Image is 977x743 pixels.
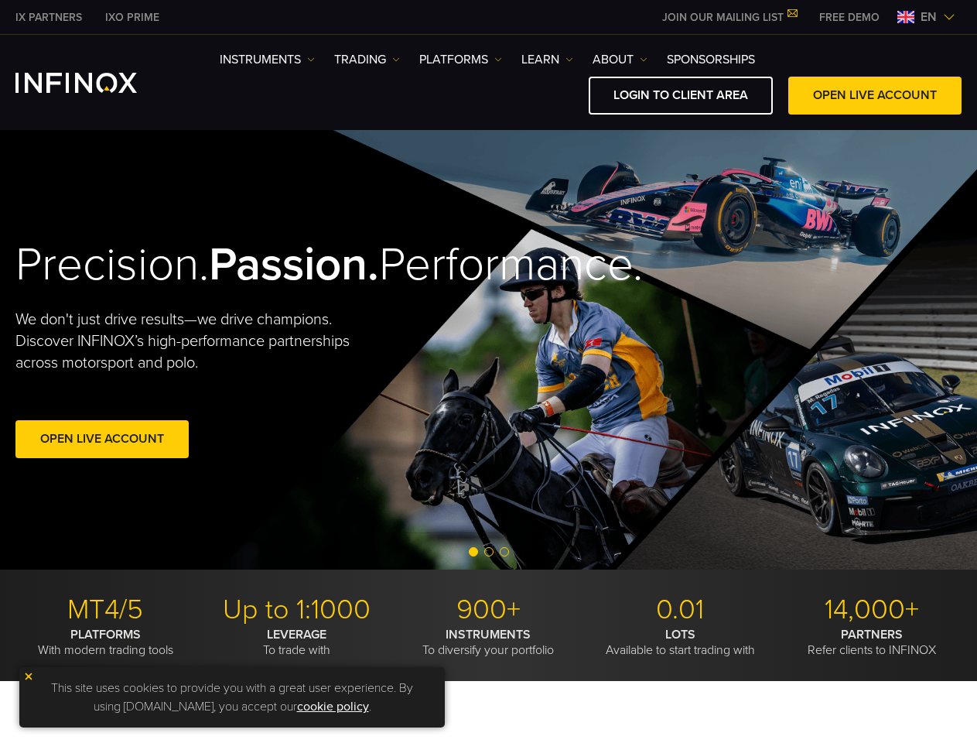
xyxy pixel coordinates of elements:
[94,9,171,26] a: INFINOX
[781,627,962,658] p: Refer clients to INFINOX
[220,50,315,69] a: Instruments
[207,593,388,627] p: Up to 1:1000
[788,77,962,115] a: OPEN LIVE ACCOUNT
[590,593,770,627] p: 0.01
[27,675,437,720] p: This site uses cookies to provide you with a great user experience. By using [DOMAIN_NAME], you a...
[593,50,647,69] a: ABOUT
[15,627,196,658] p: With modern trading tools
[590,627,770,658] p: Available to start trading with
[841,627,903,642] strong: PARTNERS
[808,9,891,26] a: INFINOX MENU
[781,593,962,627] p: 14,000+
[15,420,189,458] a: Open Live Account
[207,627,388,658] p: To trade with
[15,593,196,627] p: MT4/5
[500,547,509,556] span: Go to slide 3
[446,627,531,642] strong: INSTRUMENTS
[484,547,494,556] span: Go to slide 2
[651,11,808,24] a: JOIN OUR MAILING LIST
[267,627,326,642] strong: LEVERAGE
[589,77,773,115] a: LOGIN TO CLIENT AREA
[15,309,356,374] p: We don't just drive results—we drive champions. Discover INFINOX’s high-performance partnerships ...
[4,9,94,26] a: INFINOX
[398,627,579,658] p: To diversify your portfolio
[469,547,478,556] span: Go to slide 1
[15,73,173,93] a: INFINOX Logo
[398,593,579,627] p: 900+
[914,8,943,26] span: en
[23,671,34,682] img: yellow close icon
[667,50,755,69] a: SPONSORSHIPS
[15,237,441,293] h2: Precision. Performance.
[665,627,695,642] strong: LOTS
[297,699,369,714] a: cookie policy
[521,50,573,69] a: Learn
[209,237,379,293] strong: Passion.
[334,50,400,69] a: TRADING
[70,627,141,642] strong: PLATFORMS
[419,50,502,69] a: PLATFORMS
